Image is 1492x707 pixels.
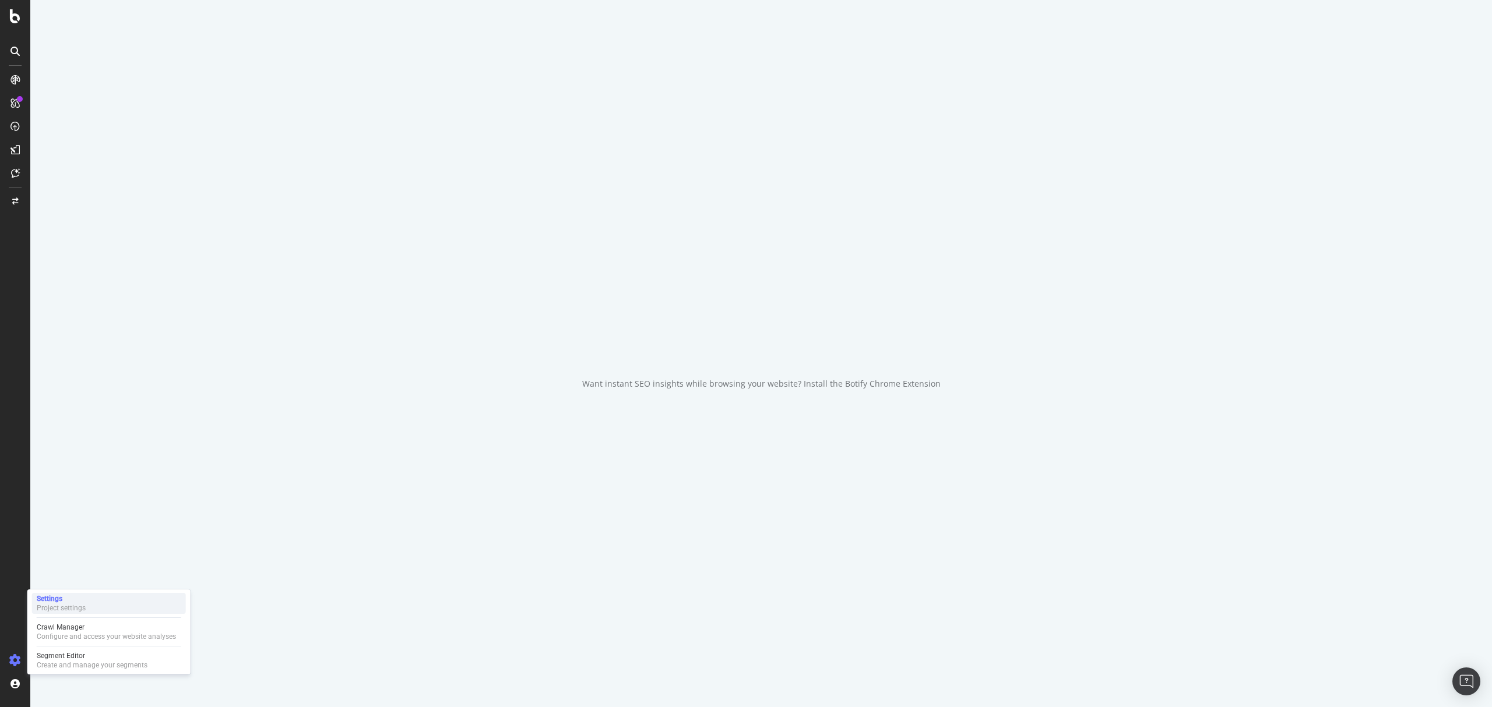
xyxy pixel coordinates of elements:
div: Crawl Manager [37,623,176,632]
div: Settings [37,594,86,603]
div: Want instant SEO insights while browsing your website? Install the Botify Chrome Extension [582,378,941,390]
a: Crawl ManagerConfigure and access your website analyses [32,621,186,642]
div: Open Intercom Messenger [1452,667,1480,695]
div: Create and manage your segments [37,660,147,670]
div: animation [719,317,803,359]
div: Configure and access your website analyses [37,632,176,641]
a: Segment EditorCreate and manage your segments [32,650,186,671]
a: SettingsProject settings [32,593,186,614]
div: Segment Editor [37,651,147,660]
div: Project settings [37,603,86,613]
